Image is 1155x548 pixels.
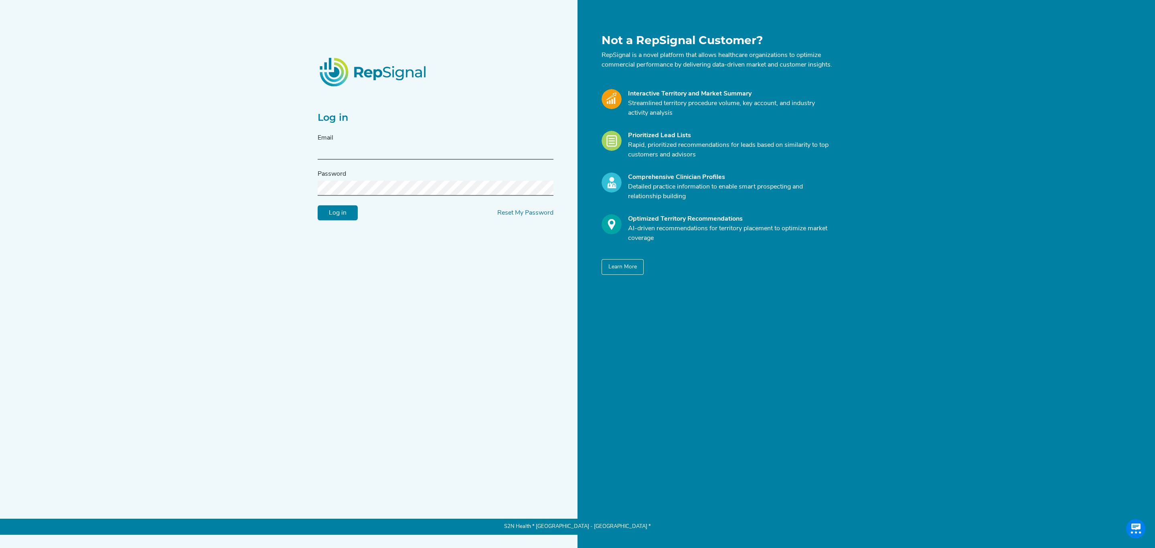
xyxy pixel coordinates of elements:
[318,205,358,221] input: Log in
[602,34,833,47] h1: Not a RepSignal Customer?
[318,169,346,179] label: Password
[628,224,833,243] p: AI-driven recommendations for territory placement to optimize market coverage
[602,89,622,109] img: Market_Icon.a700a4ad.svg
[628,140,833,160] p: Rapid, prioritized recommendations for leads based on similarity to top customers and advisors
[628,182,833,201] p: Detailed practice information to enable smart prospecting and relationship building
[318,519,837,535] p: S2N Health * [GEOGRAPHIC_DATA] - [GEOGRAPHIC_DATA] *
[602,51,833,70] p: RepSignal is a novel platform that allows healthcare organizations to optimize commercial perform...
[310,48,437,96] img: RepSignalLogo.20539ed3.png
[497,210,553,216] a: Reset My Password
[628,131,833,140] div: Prioritized Lead Lists
[628,214,833,224] div: Optimized Territory Recommendations
[628,173,833,182] div: Comprehensive Clinician Profiles
[602,259,644,275] button: Learn More
[628,89,833,99] div: Interactive Territory and Market Summary
[602,131,622,151] img: Leads_Icon.28e8c528.svg
[318,112,553,124] h2: Log in
[602,173,622,193] img: Profile_Icon.739e2aba.svg
[602,214,622,234] img: Optimize_Icon.261f85db.svg
[628,99,833,118] p: Streamlined territory procedure volume, key account, and industry activity analysis
[318,133,333,143] label: Email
